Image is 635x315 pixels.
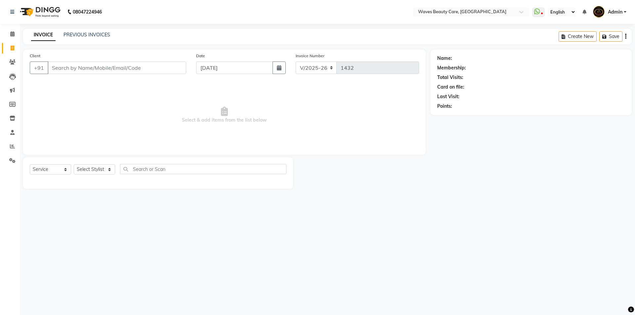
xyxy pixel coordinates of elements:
[559,31,597,42] button: Create New
[296,53,324,59] label: Invoice Number
[30,82,419,148] span: Select & add items from the list below
[437,55,452,62] div: Name:
[437,84,464,91] div: Card on file:
[437,93,459,100] div: Last Visit:
[63,32,110,38] a: PREVIOUS INVOICES
[120,164,286,174] input: Search or Scan
[593,6,605,18] img: Admin
[437,64,466,71] div: Membership:
[30,53,40,59] label: Client
[437,74,463,81] div: Total Visits:
[73,3,102,21] b: 08047224946
[437,103,452,110] div: Points:
[30,61,48,74] button: +91
[48,61,186,74] input: Search by Name/Mobile/Email/Code
[196,53,205,59] label: Date
[17,3,62,21] img: logo
[31,29,56,41] a: INVOICE
[599,31,622,42] button: Save
[608,9,622,16] span: Admin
